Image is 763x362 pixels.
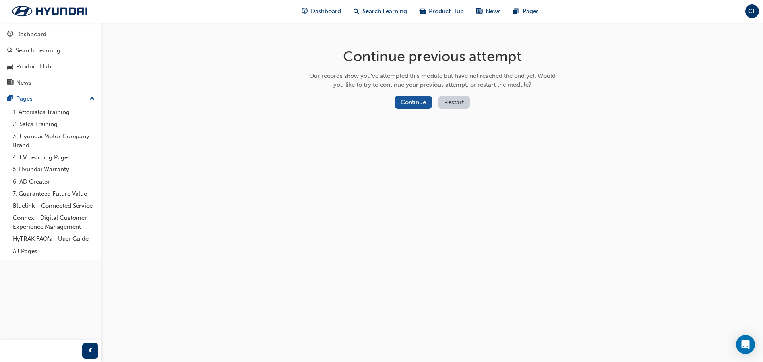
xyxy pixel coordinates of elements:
[4,3,95,19] img: Trak
[10,130,98,151] a: 3. Hyundai Motor Company Brand
[507,3,545,19] a: pages-iconPages
[523,7,539,16] span: Pages
[3,75,98,90] a: News
[16,78,31,87] div: News
[10,233,98,245] a: HyTRAK FAQ's - User Guide
[748,7,756,16] span: CL
[354,6,359,16] span: search-icon
[362,7,407,16] span: Search Learning
[7,95,13,103] span: pages-icon
[3,59,98,74] a: Product Hub
[16,62,51,71] div: Product Hub
[295,3,347,19] a: guage-iconDashboard
[3,27,98,42] a: Dashboard
[438,96,470,109] button: Restart
[476,6,482,16] span: news-icon
[10,151,98,164] a: 4. EV Learning Page
[7,79,13,87] span: news-icon
[16,30,46,39] div: Dashboard
[3,43,98,58] a: Search Learning
[420,6,426,16] span: car-icon
[470,3,507,19] a: news-iconNews
[3,91,98,106] button: Pages
[306,48,558,65] h1: Continue previous attempt
[10,188,98,200] a: 7. Guaranteed Future Value
[10,212,98,233] a: Connex - Digital Customer Experience Management
[311,7,341,16] span: Dashboard
[413,3,470,19] a: car-iconProduct Hub
[395,96,432,109] button: Continue
[10,118,98,130] a: 2. Sales Training
[7,63,13,70] span: car-icon
[745,4,759,18] button: CL
[7,31,13,38] span: guage-icon
[16,94,33,103] div: Pages
[10,106,98,118] a: 1. Aftersales Training
[7,47,13,54] span: search-icon
[16,46,60,55] div: Search Learning
[89,94,95,104] span: up-icon
[736,335,755,354] div: Open Intercom Messenger
[513,6,519,16] span: pages-icon
[429,7,464,16] span: Product Hub
[10,245,98,257] a: All Pages
[3,25,98,91] button: DashboardSearch LearningProduct HubNews
[10,176,98,188] a: 6. AD Creator
[347,3,413,19] a: search-iconSearch Learning
[302,6,308,16] span: guage-icon
[10,163,98,176] a: 5. Hyundai Warranty
[306,72,558,89] div: Our records show you've attempted this module but have not reached the end yet. Would you like to...
[87,346,93,356] span: prev-icon
[10,200,98,212] a: Bluelink - Connected Service
[486,7,501,16] span: News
